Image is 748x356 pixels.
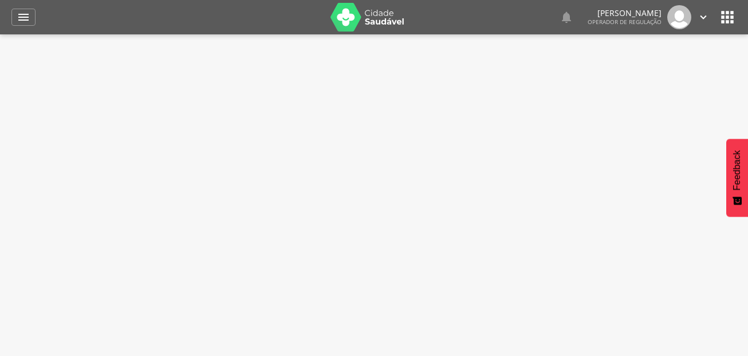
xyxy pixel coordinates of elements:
[17,10,30,24] i: 
[718,8,737,26] i: 
[11,9,36,26] a: 
[697,11,710,24] i: 
[697,5,710,29] a: 
[732,150,742,190] span: Feedback
[560,5,573,29] a: 
[588,9,662,17] p: [PERSON_NAME]
[588,18,662,26] span: Operador de regulação
[726,139,748,217] button: Feedback - Mostrar pesquisa
[560,10,573,24] i: 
